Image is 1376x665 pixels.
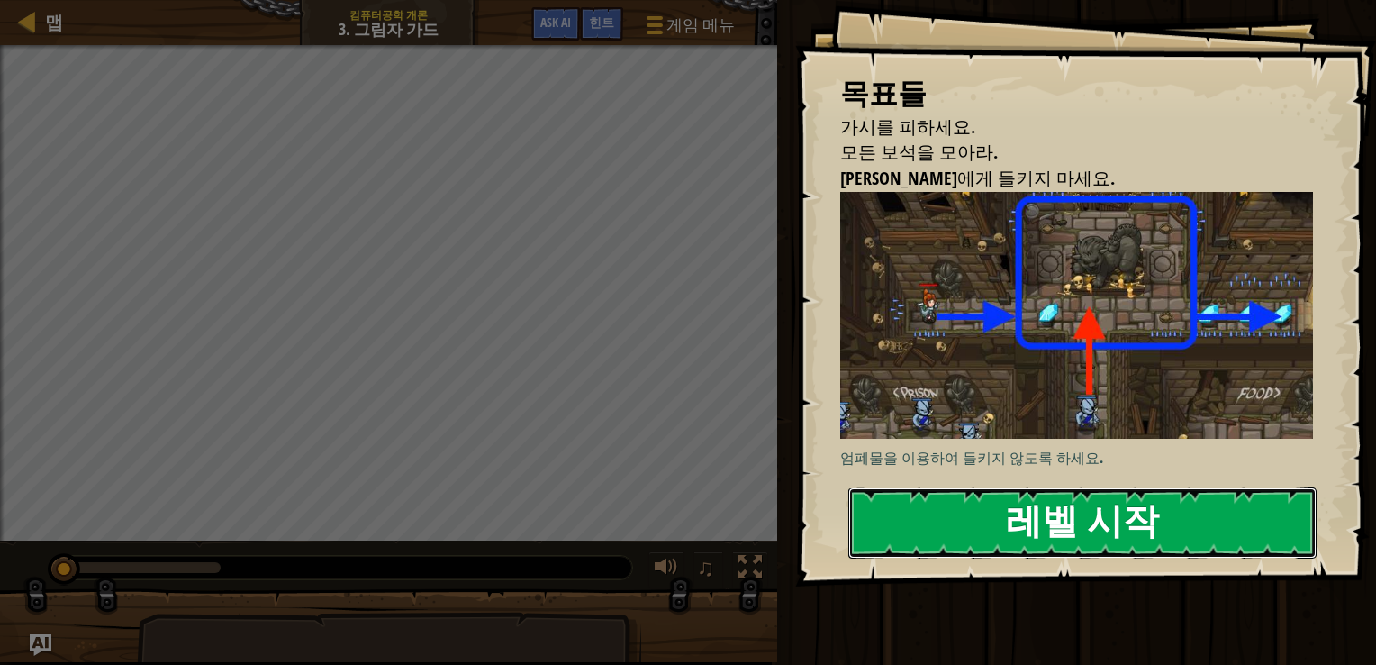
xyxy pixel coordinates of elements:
span: ♫ [697,554,715,581]
button: Ask AI [531,7,580,41]
a: 맵 [36,10,63,34]
span: [PERSON_NAME]에게 들키지 마세요. [840,166,1115,190]
button: 게임 메뉴 [632,7,746,50]
span: 가시를 피하세요. [840,114,975,139]
li: 가시를 피하세요. [818,114,1308,141]
span: 게임 메뉴 [666,14,735,37]
button: ♫ [693,551,724,588]
span: 힌트 [589,14,614,31]
span: 모든 보석을 모아라. [840,140,998,164]
button: 전체화면 전환 [732,551,768,588]
button: 레벨 시작 [848,487,1317,559]
span: 맵 [45,10,63,34]
li: 모든 보석을 모아라. [818,140,1308,166]
span: Ask AI [540,14,571,31]
div: 목표들 [840,73,1313,114]
img: Shadow guard [840,192,1326,439]
button: Ask AI [30,634,51,656]
p: 엄폐물을 이용하여 들키지 않도록 하세요. [840,448,1326,469]
button: 소리 조절 [648,551,684,588]
li: 오우거에게 들키지 마세요. [818,166,1308,192]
